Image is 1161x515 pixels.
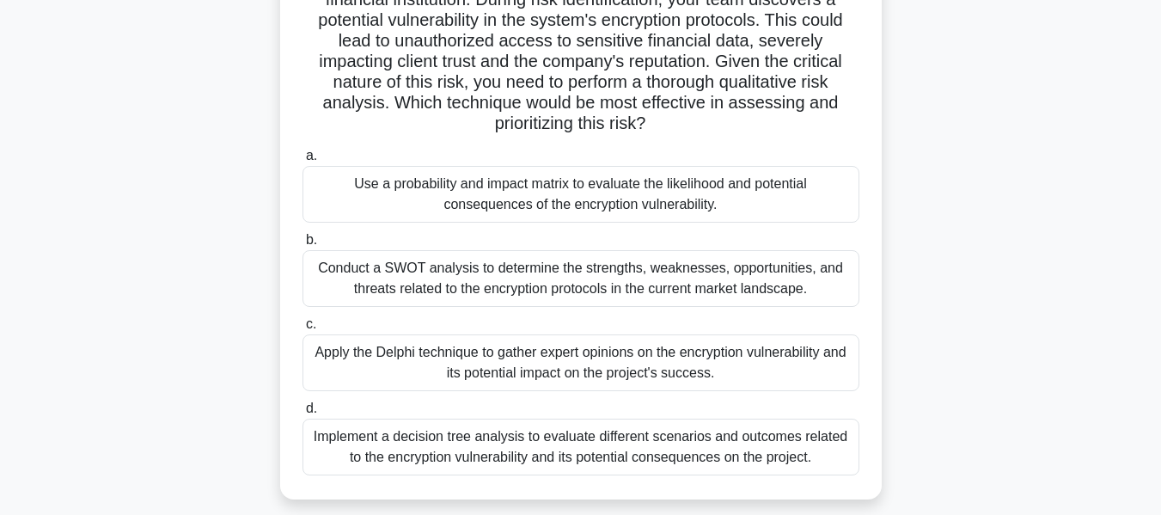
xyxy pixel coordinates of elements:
span: d. [306,401,317,415]
span: a. [306,148,317,162]
div: Implement a decision tree analysis to evaluate different scenarios and outcomes related to the en... [302,419,859,475]
span: b. [306,232,317,247]
div: Apply the Delphi technique to gather expert opinions on the encryption vulnerability and its pote... [302,334,859,391]
div: Use a probability and impact matrix to evaluate the likelihood and potential consequences of the ... [302,166,859,223]
div: Conduct a SWOT analysis to determine the strengths, weaknesses, opportunities, and threats relate... [302,250,859,307]
span: c. [306,316,316,331]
